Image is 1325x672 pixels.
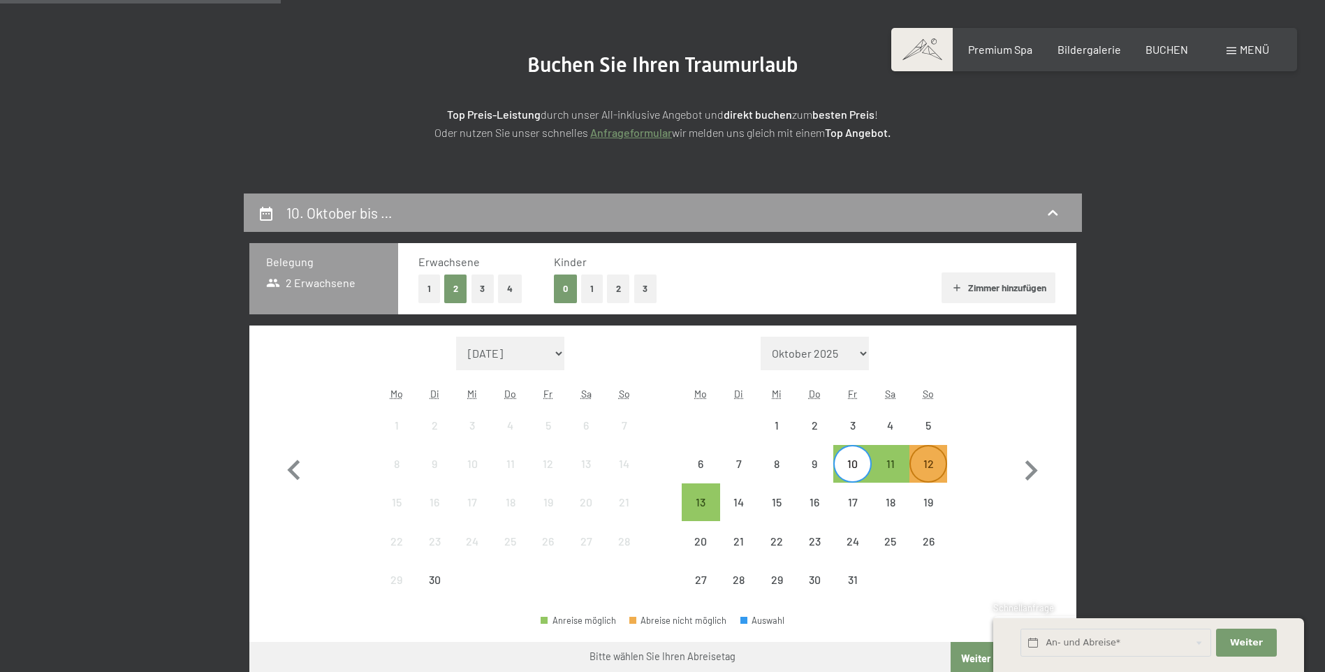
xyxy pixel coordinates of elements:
abbr: Sonntag [619,388,630,400]
div: 23 [797,536,832,571]
div: Abreise nicht möglich [529,483,567,521]
div: Tue Sep 02 2025 [416,407,453,444]
div: Sun Sep 21 2025 [605,483,643,521]
a: Anfrageformular [590,126,672,139]
div: Tue Sep 09 2025 [416,445,453,483]
div: Thu Sep 25 2025 [492,522,529,560]
div: 1 [759,420,794,455]
div: 22 [379,536,414,571]
div: Abreise nicht möglich [492,522,529,560]
strong: direkt buchen [724,108,792,121]
a: Bildergalerie [1057,43,1121,56]
div: Abreise nicht möglich [796,483,833,521]
span: Menü [1240,43,1269,56]
div: Abreise nicht möglich [567,445,605,483]
div: Sun Oct 19 2025 [909,483,947,521]
div: Abreise nicht möglich [378,561,416,599]
div: Mon Sep 08 2025 [378,445,416,483]
div: Fri Sep 05 2025 [529,407,567,444]
div: Abreise nicht möglich [758,407,796,444]
div: Abreise nicht möglich, da die Mindestaufenthaltsdauer nicht erfüllt wird [909,445,947,483]
div: 26 [531,536,566,571]
div: 14 [606,458,641,493]
div: 19 [911,497,946,532]
div: Abreise nicht möglich [453,522,491,560]
div: Wed Oct 22 2025 [758,522,796,560]
div: Thu Oct 02 2025 [796,407,833,444]
div: 20 [569,497,603,532]
div: Sun Oct 05 2025 [909,407,947,444]
div: 25 [493,536,528,571]
div: 7 [722,458,756,493]
div: 2 [797,420,832,455]
div: Sat Oct 18 2025 [872,483,909,521]
div: Thu Oct 23 2025 [796,522,833,560]
abbr: Donnerstag [809,388,821,400]
div: 10 [455,458,490,493]
div: Abreise nicht möglich [529,522,567,560]
span: 2 Erwachsene [266,275,356,291]
div: Fri Sep 26 2025 [529,522,567,560]
div: Abreise nicht möglich [453,407,491,444]
abbr: Freitag [543,388,552,400]
button: 1 [581,275,603,303]
div: 1 [379,420,414,455]
div: Bitte wählen Sie Ihren Abreisetag [590,650,735,664]
div: Sat Oct 25 2025 [872,522,909,560]
div: Abreise nicht möglich [796,522,833,560]
button: 2 [607,275,630,303]
div: 4 [873,420,908,455]
abbr: Dienstag [430,388,439,400]
p: durch unser All-inklusive Angebot und zum ! Oder nutzen Sie unser schnelles wir melden uns gleich... [314,105,1012,141]
div: Mon Sep 01 2025 [378,407,416,444]
div: Abreise nicht möglich [720,561,758,599]
div: Abreise nicht möglich [720,483,758,521]
div: Abreise nicht möglich [416,483,453,521]
div: Mon Oct 20 2025 [682,522,719,560]
div: Abreise nicht möglich [529,445,567,483]
button: Vorheriger Monat [274,337,314,599]
div: Abreise nicht möglich [833,561,871,599]
div: Abreise nicht möglich [909,407,947,444]
div: Abreise nicht möglich [682,561,719,599]
div: Thu Oct 16 2025 [796,483,833,521]
div: Abreise nicht möglich [833,483,871,521]
div: 24 [835,536,870,571]
div: 3 [455,420,490,455]
div: 13 [569,458,603,493]
div: Abreise nicht möglich [796,445,833,483]
abbr: Samstag [581,388,592,400]
div: Fri Oct 10 2025 [833,445,871,483]
div: 7 [606,420,641,455]
div: Abreise nicht möglich [758,445,796,483]
div: 16 [417,497,452,532]
div: Auswahl [740,616,785,625]
span: Buchen Sie Ihren Traumurlaub [527,52,798,77]
div: Mon Oct 06 2025 [682,445,719,483]
abbr: Montag [694,388,707,400]
abbr: Montag [390,388,403,400]
div: Abreise nicht möglich [833,522,871,560]
div: Abreise nicht möglich [909,483,947,521]
button: 1 [418,275,440,303]
div: 31 [835,574,870,609]
span: Schnellanfrage [993,602,1054,613]
div: Sun Sep 28 2025 [605,522,643,560]
div: Abreise nicht möglich [416,561,453,599]
div: Tue Oct 14 2025 [720,483,758,521]
div: Fri Oct 03 2025 [833,407,871,444]
strong: Top Angebot. [825,126,891,139]
div: 28 [722,574,756,609]
div: 23 [417,536,452,571]
div: Abreise nicht möglich [796,407,833,444]
div: Abreise nicht möglich [758,483,796,521]
div: 21 [606,497,641,532]
div: Fri Oct 24 2025 [833,522,871,560]
abbr: Freitag [848,388,857,400]
span: Kinder [554,255,587,268]
div: 9 [417,458,452,493]
div: Abreise nicht möglich [605,483,643,521]
div: Abreise nicht möglich [378,407,416,444]
div: Abreise nicht möglich [796,561,833,599]
div: Thu Oct 30 2025 [796,561,833,599]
